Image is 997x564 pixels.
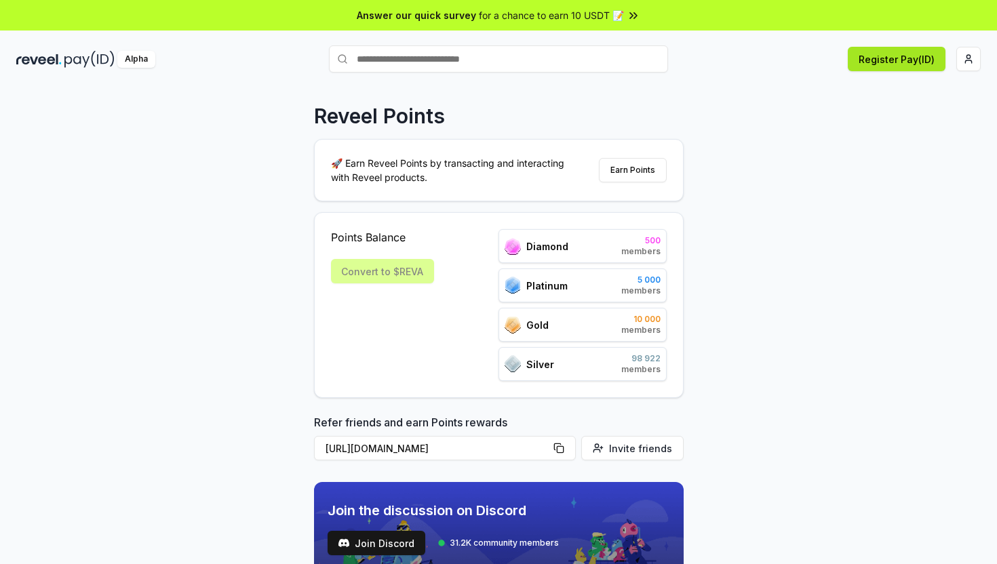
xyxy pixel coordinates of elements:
[621,275,661,285] span: 5 000
[848,47,945,71] button: Register Pay(ID)
[328,501,559,520] span: Join the discussion on Discord
[621,353,661,364] span: 98 922
[505,277,521,294] img: ranks_icon
[621,246,661,257] span: members
[621,364,661,375] span: members
[314,104,445,128] p: Reveel Points
[621,325,661,336] span: members
[526,279,568,293] span: Platinum
[314,436,576,460] button: [URL][DOMAIN_NAME]
[355,536,414,550] span: Join Discord
[479,8,624,22] span: for a chance to earn 10 USDT 📝
[505,355,521,373] img: ranks_icon
[621,285,661,296] span: members
[314,414,684,466] div: Refer friends and earn Points rewards
[621,314,661,325] span: 10 000
[581,436,684,460] button: Invite friends
[117,51,155,68] div: Alpha
[331,156,575,184] p: 🚀 Earn Reveel Points by transacting and interacting with Reveel products.
[328,531,425,555] button: Join Discord
[621,235,661,246] span: 500
[599,158,667,182] button: Earn Points
[357,8,476,22] span: Answer our quick survey
[64,51,115,68] img: pay_id
[526,357,554,371] span: Silver
[331,229,434,245] span: Points Balance
[505,317,521,334] img: ranks_icon
[609,441,672,456] span: Invite friends
[16,51,62,68] img: reveel_dark
[450,538,559,548] span: 31.2K community members
[338,538,349,548] img: test
[526,239,568,254] span: Diamond
[505,238,521,255] img: ranks_icon
[526,318,549,332] span: Gold
[328,531,425,555] a: testJoin Discord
